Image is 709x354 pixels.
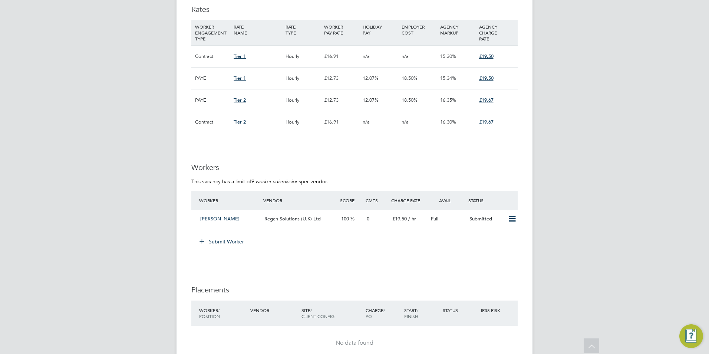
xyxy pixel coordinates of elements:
[284,68,322,89] div: Hourly
[440,53,456,59] span: 15.30%
[264,216,321,222] span: Regen Solutions (U.K) Ltd
[402,304,441,323] div: Start
[199,307,220,319] span: / Position
[441,304,479,317] div: Status
[284,111,322,133] div: Hourly
[428,194,466,207] div: Avail
[366,307,385,319] span: / PO
[400,20,438,39] div: EMPLOYER COST
[477,20,516,45] div: AGENCY CHARGE RATE
[200,216,240,222] span: [PERSON_NAME]
[193,20,232,45] div: WORKER ENGAGEMENT TYPE
[232,20,283,39] div: RATE NAME
[251,178,301,185] em: 9 worker submissions
[466,213,505,225] div: Submitted
[301,307,334,319] span: / Client Config
[284,20,322,39] div: RATE TYPE
[402,97,418,103] span: 18.50%
[367,216,369,222] span: 0
[408,216,416,222] span: / hr
[402,53,409,59] span: n/a
[191,178,518,185] p: This vacancy has a limit of per vendor.
[193,111,232,133] div: Contract
[479,75,494,81] span: £19.50
[479,304,505,317] div: IR35 Risk
[284,46,322,67] div: Hourly
[363,53,370,59] span: n/a
[261,194,338,207] div: Vendor
[197,194,261,207] div: Worker
[193,89,232,111] div: PAYE
[322,68,361,89] div: £12.73
[679,324,703,348] button: Engage Resource Center
[341,216,349,222] span: 100
[338,194,364,207] div: Score
[234,53,246,59] span: Tier 1
[402,119,409,125] span: n/a
[363,119,370,125] span: n/a
[193,68,232,89] div: PAYE
[191,285,518,295] h3: Placements
[363,75,379,81] span: 12.07%
[440,75,456,81] span: 15.34%
[479,53,494,59] span: £19.50
[479,119,494,125] span: £19.67
[322,20,361,39] div: WORKER PAY RATE
[402,75,418,81] span: 18.50%
[479,97,494,103] span: £19.67
[199,339,510,347] div: No data found
[392,216,407,222] span: £19.50
[404,307,418,319] span: / Finish
[284,89,322,111] div: Hourly
[193,46,232,67] div: Contract
[248,304,300,317] div: Vendor
[431,216,438,222] span: Full
[363,97,379,103] span: 12.07%
[197,304,248,323] div: Worker
[234,97,246,103] span: Tier 2
[322,111,361,133] div: £16.91
[440,97,456,103] span: 16.35%
[322,89,361,111] div: £12.73
[191,4,518,14] h3: Rates
[364,304,402,323] div: Charge
[466,194,518,207] div: Status
[361,20,399,39] div: HOLIDAY PAY
[322,46,361,67] div: £16.91
[234,119,246,125] span: Tier 2
[438,20,477,39] div: AGENCY MARKUP
[300,304,364,323] div: Site
[234,75,246,81] span: Tier 1
[364,194,389,207] div: Cmts
[191,163,518,172] h3: Workers
[389,194,428,207] div: Charge Rate
[194,236,250,248] button: Submit Worker
[440,119,456,125] span: 16.30%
